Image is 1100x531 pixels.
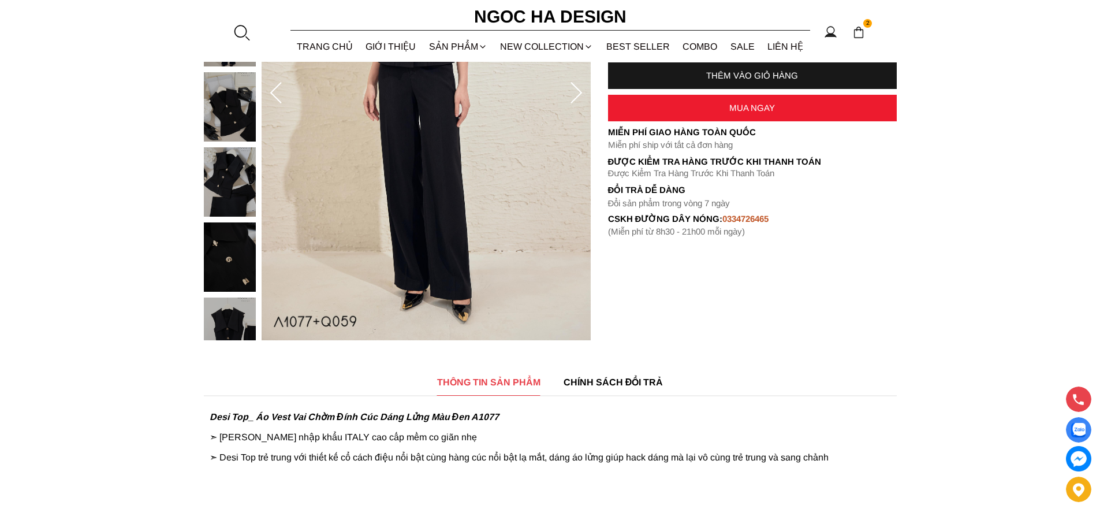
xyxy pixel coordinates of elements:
[608,103,897,113] div: MUA NGAY
[600,31,677,62] a: BEST SELLER
[1066,446,1091,471] a: messenger
[608,214,723,224] font: cskh đường dây nóng:
[204,298,256,367] img: Desi Top_ Áo Vest Vai Chờm Đính Cúc Dáng Lửng Màu Đen A1077_mini_6
[210,412,499,422] strong: Desi Top_ Áo Vest Vai Chờm Đính Cúc Dáng Lửng Màu Đen A1077
[608,168,897,179] p: Được Kiểm Tra Hàng Trước Khi Thanh Toán
[290,31,360,62] a: TRANG CHỦ
[722,214,769,224] font: 0334726465
[608,198,730,208] font: Đổi sản phẩm trong vòng 7 ngày
[852,26,865,39] img: img-CART-ICON-ksit0nf1
[608,185,897,195] h6: Đổi trả dễ dàng
[204,147,256,217] img: Desi Top_ Áo Vest Vai Chờm Đính Cúc Dáng Lửng Màu Đen A1077_mini_4
[437,375,540,389] span: THÔNG TIN SẢN PHẨM
[608,140,733,150] font: Miễn phí ship với tất cả đơn hàng
[464,3,637,31] a: Ngoc Ha Design
[863,19,872,28] span: 2
[1066,417,1091,443] a: Display image
[608,157,897,167] p: Được Kiểm Tra Hàng Trước Khi Thanh Toán
[608,127,756,137] font: Miễn phí giao hàng toàn quốc
[724,31,762,62] a: SALE
[761,31,810,62] a: LIÊN HỆ
[564,375,663,389] span: CHÍNH SÁCH ĐỔI TRẢ
[608,70,897,80] div: THÊM VÀO GIỎ HÀNG
[359,31,423,62] a: GIỚI THIỆU
[210,432,891,443] p: ➣ [PERSON_NAME] nhập khẩu ITALY cao cấp mềm co giãn nhẹ
[494,31,600,62] a: NEW COLLECTION
[1071,423,1086,437] img: Display image
[204,222,256,292] img: Desi Top_ Áo Vest Vai Chờm Đính Cúc Dáng Lửng Màu Đen A1077_mini_5
[210,452,891,463] p: ➣ Desi Top trẻ trung với thiết kế cổ cách điệu nổi bật cùng hàng cúc nổi bật lạ mắt, dáng áo lửng...
[676,31,724,62] a: Combo
[608,226,745,236] font: (Miễn phí từ 8h30 - 21h00 mỗi ngày)
[204,72,256,142] img: Desi Top_ Áo Vest Vai Chờm Đính Cúc Dáng Lửng Màu Đen A1077_mini_3
[423,31,494,62] div: SẢN PHẨM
